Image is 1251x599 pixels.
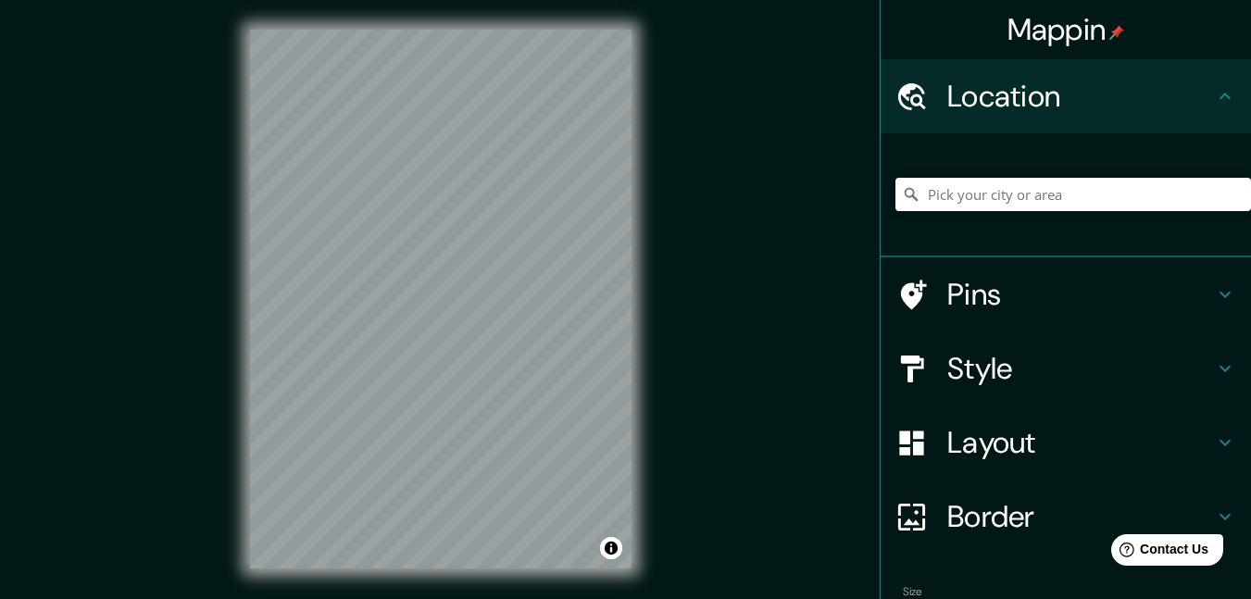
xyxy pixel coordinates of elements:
[881,480,1251,554] div: Border
[1007,11,1125,48] h4: Mappin
[947,498,1214,535] h4: Border
[881,257,1251,331] div: Pins
[250,30,632,568] canvas: Map
[895,178,1251,211] input: Pick your city or area
[947,78,1214,115] h4: Location
[947,276,1214,313] h4: Pins
[881,59,1251,133] div: Location
[1109,25,1124,40] img: pin-icon.png
[947,350,1214,387] h4: Style
[881,331,1251,406] div: Style
[600,537,622,559] button: Toggle attribution
[947,424,1214,461] h4: Layout
[881,406,1251,480] div: Layout
[1086,527,1231,579] iframe: Help widget launcher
